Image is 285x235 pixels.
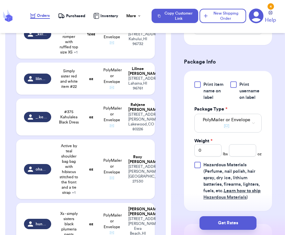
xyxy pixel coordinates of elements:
span: PolyMailer or Envelope ✉️ [103,159,122,180]
span: _kelcatiel__ [36,31,47,37]
div: Lilinoe [PERSON_NAME] [128,66,147,76]
div: More [126,13,141,18]
span: Active by teal shoulder bag bag with hibiscus stitched to the front and a tie strap [59,143,79,195]
button: Copy Customer Link [152,9,198,23]
button: New Shipping Order [199,9,246,23]
strong: oz [89,77,93,81]
span: oz [257,151,262,157]
strong: oz [89,115,93,119]
strong: oz [89,167,93,171]
span: Purchased [66,13,85,18]
button: PolyMailer or Envelope ✉️ [194,114,262,133]
span: Hazardous Materials [203,163,246,167]
span: (Perfume, nail polish, hair spray, dry ice, lithium batteries, firearms, lighters, fuels, etc. ) [203,163,261,200]
span: Print item name on label [203,81,226,101]
span: lbs [223,151,228,157]
div: [STREET_ADDRESS] Kahului , HI 96732 [128,32,147,46]
span: Red/white flower full length pant romper with ruffled top size XS [59,13,79,55]
span: Print username on label [239,81,262,101]
span: Help [265,16,276,24]
div: [PERSON_NAME] [PERSON_NAME] [128,207,147,217]
span: Orders [37,13,50,18]
a: Purchased [58,13,85,19]
span: #375 Kahulalea Black Dress [59,109,79,125]
div: [STREET_ADDRESS] Lahaina , HI 96761 [128,76,147,91]
a: Learn how to ship Hazardous Materials [203,189,261,200]
span: + 1 [74,50,77,54]
strong: oz [89,222,93,226]
a: Orders [30,13,50,19]
span: PolyMailer or Envelope ✉️ [103,213,122,235]
div: [STREET_ADDRESS][PERSON_NAME] Lakewood , CO 80226 [128,112,147,132]
button: Get Rates [199,216,256,230]
label: Weight [194,138,212,144]
span: + 1 [72,191,75,194]
div: 4 [268,3,274,10]
strong: 12 oz [87,32,95,36]
h3: Package Info [184,58,272,66]
span: Inventory [100,13,118,18]
span: ohanathrifts [36,167,47,172]
a: Inventory [93,13,118,19]
span: PolyMailer or Envelope ✉️ [103,68,122,89]
a: 4 [249,8,264,23]
div: [STREET_ADDRESS][PERSON_NAME] [GEOGRAPHIC_DATA] , NC 27530 [128,164,147,184]
span: PolyMailer or Envelope ✉️ [103,106,122,128]
a: Help [265,11,276,24]
label: Package Type [194,106,227,112]
span: lilinoe.fonohema [36,76,47,81]
span: _.kehaulani [36,114,47,120]
div: Roxy [PERSON_NAME] [128,155,147,164]
span: hunteranelaa [36,221,47,227]
div: Rahjene [PERSON_NAME] [128,102,147,112]
span: Simply sister red and white item #22 [59,68,79,89]
span: PolyMailer or Envelope ✉️ [201,117,252,130]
